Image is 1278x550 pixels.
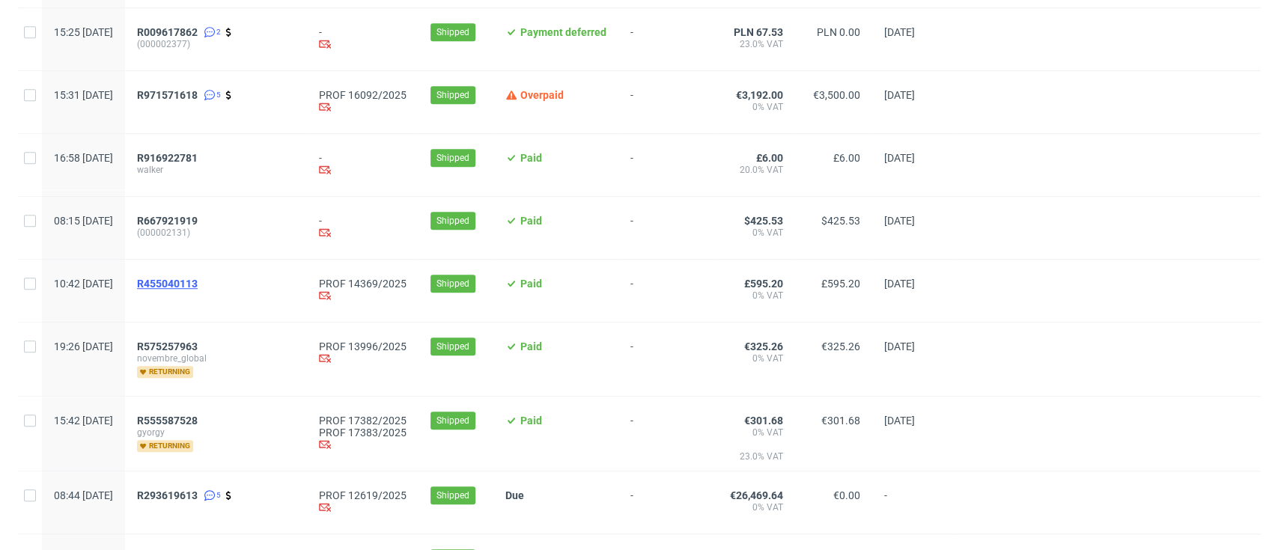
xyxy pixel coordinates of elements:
[630,152,704,178] span: -
[630,489,704,516] span: -
[319,340,407,352] a: PROF 13996/2025
[137,415,198,427] span: R555587528
[630,215,704,241] span: -
[319,489,407,501] a: PROF 12619/2025
[520,415,542,427] span: Paid
[201,489,221,501] a: 5
[744,215,783,227] span: $425.53
[884,415,915,427] span: [DATE]
[319,89,407,101] a: PROF 16092/2025
[319,415,407,427] a: PROF 17382/2025
[884,89,915,101] span: [DATE]
[54,415,113,427] span: 15:42 [DATE]
[436,414,469,427] span: Shipped
[520,278,542,290] span: Paid
[137,427,295,439] span: gyorgy
[884,340,915,352] span: [DATE]
[884,215,915,227] span: [DATE]
[728,101,783,113] span: 0% VAT
[436,88,469,102] span: Shipped
[728,38,783,50] span: 23.0% VAT
[728,450,783,474] span: 23.0% VAT
[734,26,783,38] span: PLN 67.53
[137,352,295,364] span: novembre_global
[216,489,221,501] span: 5
[630,415,704,453] span: -
[137,278,201,290] a: R455040113
[505,489,524,501] span: Due
[833,489,860,501] span: €0.00
[833,152,860,164] span: £6.00
[813,89,860,101] span: €3,500.00
[630,26,704,52] span: -
[736,89,783,101] span: €3,192.00
[630,89,704,115] span: -
[54,152,113,164] span: 16:58 [DATE]
[728,164,783,176] span: 20.0% VAT
[436,340,469,353] span: Shipped
[137,89,201,101] a: R971571618
[821,215,860,227] span: $425.53
[137,152,198,164] span: R916922781
[319,278,407,290] a: PROF 14369/2025
[319,152,407,178] div: -
[54,215,113,227] span: 08:15 [DATE]
[216,26,221,38] span: 2
[137,340,201,352] a: R575257963
[137,26,201,38] a: R009617862
[821,340,860,352] span: €325.26
[201,89,221,101] a: 5
[884,278,915,290] span: [DATE]
[884,489,941,516] span: -
[728,290,783,302] span: 0% VAT
[744,340,783,352] span: €325.26
[137,26,198,38] span: R009617862
[730,489,783,501] span: €26,469.64
[821,415,860,427] span: €301.68
[137,440,193,452] span: returning
[137,489,201,501] a: R293619613
[436,489,469,502] span: Shipped
[728,501,783,513] span: 0% VAT
[216,89,221,101] span: 5
[520,89,564,101] span: Overpaid
[520,215,542,227] span: Paid
[319,427,407,439] a: PROF 17383/2025
[319,215,407,241] div: -
[137,489,198,501] span: R293619613
[436,214,469,227] span: Shipped
[137,215,198,227] span: R667921919
[137,152,201,164] a: R916922781
[201,26,221,38] a: 2
[54,89,113,101] span: 15:31 [DATE]
[137,415,201,427] a: R555587528
[54,278,113,290] span: 10:42 [DATE]
[54,489,113,501] span: 08:44 [DATE]
[436,277,469,290] span: Shipped
[744,415,783,427] span: €301.68
[630,340,704,378] span: -
[137,227,295,239] span: (000002131)
[630,278,704,304] span: -
[137,89,198,101] span: R971571618
[137,215,201,227] a: R667921919
[54,26,113,38] span: 15:25 [DATE]
[520,152,542,164] span: Paid
[137,164,295,176] span: walker
[54,340,113,352] span: 19:26 [DATE]
[744,278,783,290] span: £595.20
[756,152,783,164] span: £6.00
[137,38,295,50] span: (000002377)
[728,352,783,364] span: 0% VAT
[817,26,860,38] span: PLN 0.00
[821,278,860,290] span: £595.20
[884,26,915,38] span: [DATE]
[520,340,542,352] span: Paid
[884,152,915,164] span: [DATE]
[436,25,469,39] span: Shipped
[319,26,407,52] div: -
[137,366,193,378] span: returning
[137,278,198,290] span: R455040113
[728,427,783,450] span: 0% VAT
[520,26,606,38] span: Payment deferred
